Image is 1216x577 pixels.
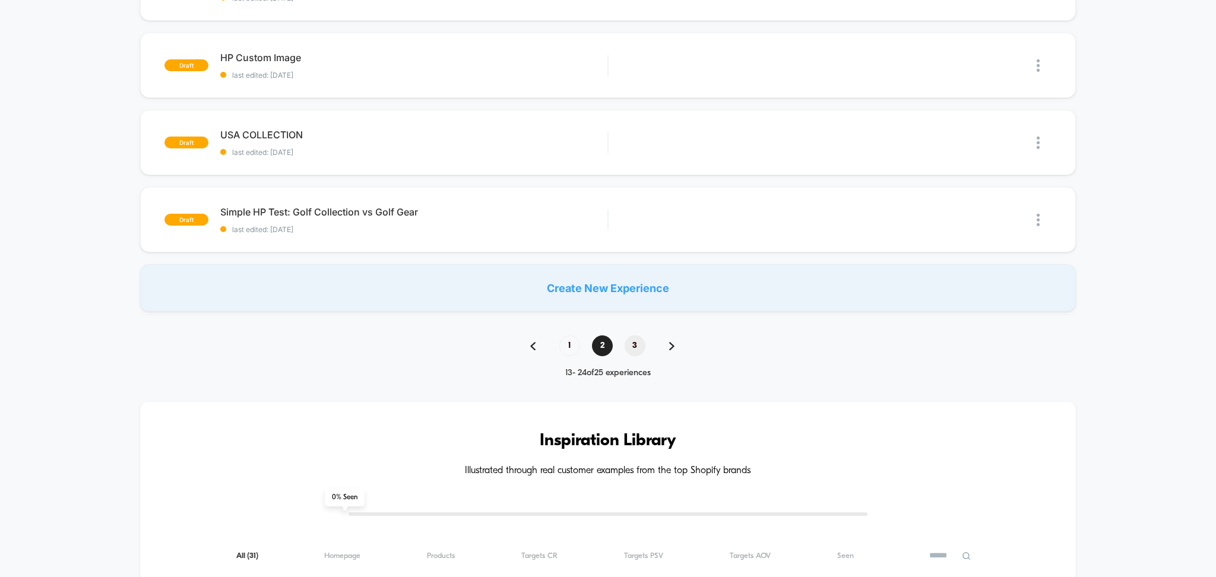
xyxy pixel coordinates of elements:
[837,551,854,560] span: Seen
[164,137,208,148] span: draft
[220,206,608,218] span: Simple HP Test: Golf Collection vs Golf Gear
[164,214,208,226] span: draft
[518,368,698,378] div: 13 - 24 of 25 experiences
[625,335,645,356] span: 3
[220,71,608,80] span: last edited: [DATE]
[247,552,258,560] span: ( 31 )
[164,59,208,71] span: draft
[730,551,771,560] span: Targets AOV
[669,342,674,350] img: pagination forward
[176,465,1041,477] h4: Illustrated through real customer examples from the top Shopify brands
[1037,137,1040,149] img: close
[592,335,613,356] span: 2
[140,264,1076,312] div: Create New Experience
[1037,214,1040,226] img: close
[1037,59,1040,72] img: close
[559,335,580,356] span: 1
[624,551,663,560] span: Targets PSV
[530,342,536,350] img: pagination back
[427,551,455,560] span: Products
[220,52,608,64] span: HP Custom Image
[220,148,608,157] span: last edited: [DATE]
[236,551,258,560] span: All
[220,225,608,234] span: last edited: [DATE]
[325,489,365,506] span: 0 % Seen
[176,432,1041,451] h3: Inspiration Library
[220,129,608,141] span: USA COLLECTION
[324,551,360,560] span: Homepage
[521,551,558,560] span: Targets CR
